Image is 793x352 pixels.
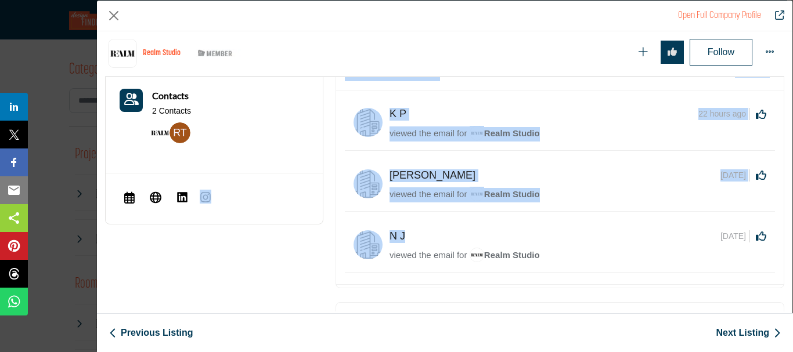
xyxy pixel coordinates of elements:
[120,89,143,112] button: Contact-Employee Icon
[354,108,383,137] img: avtar-image
[390,128,467,138] span: viewed the email for
[152,89,189,103] a: Contacts
[470,128,540,138] span: Realm Studio
[390,230,416,243] h5: N J
[105,7,122,24] button: Close
[690,39,752,66] button: Follow
[354,169,383,198] img: avtar-image
[390,189,467,199] span: viewed the email for
[720,230,750,242] span: [DATE]
[470,249,540,263] a: imageRealm Studio
[390,169,475,182] h5: [PERSON_NAME]
[716,326,781,340] a: Next Listing
[150,122,171,143] img: Maria T.
[756,170,766,180] i: Click to Like this activity
[698,108,750,120] span: 22 hours ago
[390,108,414,121] h5: K P
[152,106,191,117] a: 2 Contacts
[470,248,484,262] img: image
[470,250,540,260] span: Realm Studio
[200,191,211,203] img: Instagram
[170,122,190,143] img: Ronnie T.
[767,9,784,23] a: Redirect to realm-studio
[176,191,188,203] img: LinkedIn
[390,250,467,260] span: viewed the email for
[189,46,241,61] img: ASID Members
[120,89,143,112] a: Link of redirect to contact page
[720,169,750,182] span: [DATE]
[470,127,540,141] a: imageRealm Studio
[756,109,766,119] i: Click to Like this activity
[470,187,484,201] img: image
[758,41,781,64] button: More Options
[470,188,540,202] a: imageRealm Studio
[143,49,181,59] h1: Realm Studio
[108,39,137,68] img: realm-studio logo
[470,126,484,140] img: image
[756,231,766,241] i: Click to Like this activity
[345,311,412,332] h2: Employees (2)
[109,326,193,340] a: Previous Listing
[354,230,383,259] img: avtar-image
[678,11,761,20] a: Redirect to realm-studio
[152,90,189,101] b: Contacts
[470,189,540,199] span: Realm Studio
